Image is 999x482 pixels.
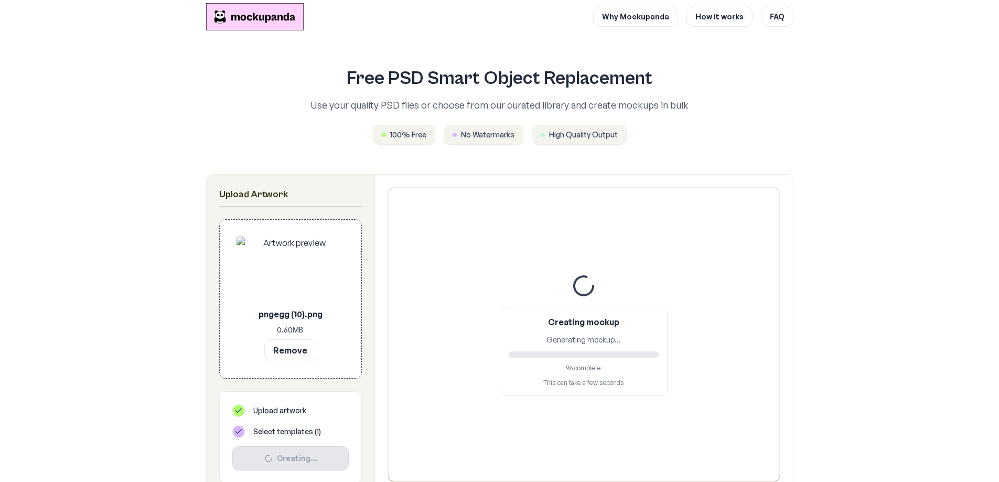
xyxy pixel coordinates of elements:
a: How it works [686,7,753,27]
h2: Upload Artwork [219,187,362,202]
button: Creating... [232,446,349,470]
p: Creating mockup [509,316,659,328]
span: Upload artwork [253,405,306,416]
div: Generating mockup... [509,335,659,345]
div: Creating... [241,453,340,464]
img: Mockupanda [206,3,304,30]
p: This can take a few seconds [509,379,659,387]
p: pngegg (10).png [237,308,345,320]
span: No Watermarks [461,130,514,140]
div: % complete [509,364,659,372]
h1: Free PSD Smart Object Replacement [265,68,735,89]
p: 0.60 MB [237,325,345,335]
a: Why Mockupanda [593,7,678,27]
span: Select templates ( 1 ) [253,426,321,437]
a: FAQ [761,7,793,27]
button: Remove [264,339,316,361]
span: High Quality Output [549,130,618,140]
span: 100% Free [390,130,426,140]
a: Mockupanda home [206,3,304,30]
p: Use your quality PSD files or choose from our curated library and create mockups in bulk [265,98,735,112]
img: Artwork preview [237,237,345,304]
